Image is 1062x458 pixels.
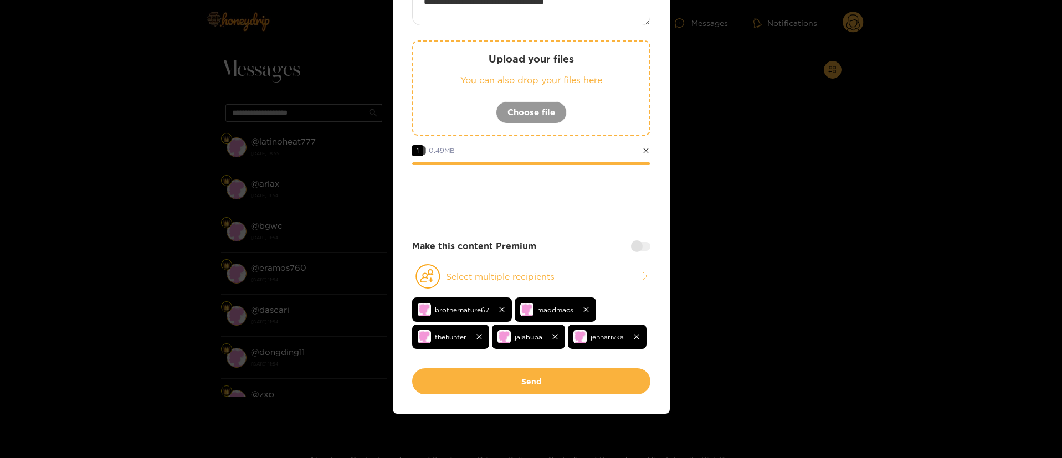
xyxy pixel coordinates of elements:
[418,330,431,343] img: no-avatar.png
[435,303,489,316] span: brothernature67
[591,331,624,343] span: jennarivka
[435,331,466,343] span: thehunter
[435,53,627,65] p: Upload your files
[412,264,650,289] button: Select multiple recipients
[429,147,455,154] span: 0.49 MB
[496,101,567,123] button: Choose file
[412,368,650,394] button: Send
[497,330,511,343] img: no-avatar.png
[418,303,431,316] img: no-avatar.png
[537,303,573,316] span: maddmacs
[520,303,533,316] img: no-avatar.png
[435,74,627,86] p: You can also drop your files here
[412,240,536,253] strong: Make this content Premium
[573,330,587,343] img: no-avatar.png
[515,331,542,343] span: jalabuba
[412,145,423,156] span: 1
